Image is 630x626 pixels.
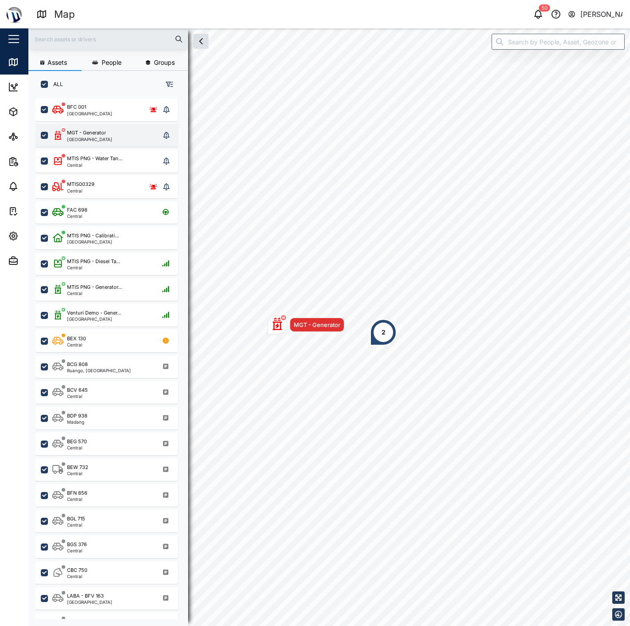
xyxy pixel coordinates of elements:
div: Map [54,7,75,22]
div: Dashboard [23,82,63,92]
div: Central [67,548,87,553]
span: People [102,59,122,66]
div: Central [67,214,87,218]
div: [GEOGRAPHIC_DATA] [67,600,112,604]
div: grid [35,95,188,619]
div: Map marker [370,319,397,346]
div: Settings [23,231,55,241]
canvas: Map [28,28,630,626]
div: MTIS PNG - Calibrati... [67,232,119,240]
div: [PERSON_NAME] [580,9,623,20]
label: ALL [48,81,63,88]
input: Search assets or drivers [34,32,183,46]
div: Central [67,163,122,167]
div: Sites [23,132,44,142]
div: LABA - BFV 163 [67,592,104,600]
div: Assets [23,107,51,117]
div: Map marker [268,315,344,335]
div: Map [23,57,43,67]
div: BGS 376 [67,541,87,548]
div: BEG 570 [67,438,87,445]
div: 2 [382,327,386,337]
div: Ruango, [GEOGRAPHIC_DATA] [67,368,131,373]
div: Central [67,265,120,270]
input: Search by People, Asset, Geozone or Place [492,34,625,50]
div: BCG 808 [67,361,88,368]
div: BCV 645 [67,386,88,394]
button: [PERSON_NAME] [567,8,623,20]
div: BEW 732 [67,464,88,471]
div: BEX 130 [67,335,86,343]
div: CBC 750 [67,567,87,574]
div: MGT - Generator [67,129,106,137]
div: Venturi Demo - Gener... [67,309,121,317]
span: Groups [154,59,175,66]
div: [GEOGRAPHIC_DATA] [67,137,112,142]
div: BFN 856 [67,489,87,497]
div: BDP 938 [67,412,87,420]
div: MTIS PNG - Diesel Ta... [67,258,120,265]
img: Main Logo [4,4,24,24]
div: Central [67,291,122,295]
div: Central [67,343,86,347]
div: MTIS00329 [67,181,94,188]
div: Alarms [23,181,51,191]
div: [GEOGRAPHIC_DATA] [67,317,121,321]
div: Central [67,523,85,527]
div: Reports [23,157,53,166]
div: BFC 001 [67,103,86,111]
div: Central [67,471,88,476]
div: [GEOGRAPHIC_DATA] [67,111,112,116]
div: MGT - Generator [294,320,340,329]
div: 50 [539,4,550,12]
span: Assets [47,59,67,66]
div: Admin [23,256,49,266]
div: Central [67,189,94,193]
div: Central [67,574,87,579]
div: Central [67,445,87,450]
div: [GEOGRAPHIC_DATA] [67,240,119,244]
div: Central [67,394,88,398]
div: FAC 698 [67,206,87,214]
div: Central [67,497,87,501]
div: MTIS PNG - Generator... [67,283,122,291]
div: LABA - BHE 271 [67,618,103,626]
div: BGL 715 [67,515,85,523]
div: MTIS PNG - Water Tan... [67,155,122,162]
div: Tasks [23,206,47,216]
div: Madang [67,420,87,424]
